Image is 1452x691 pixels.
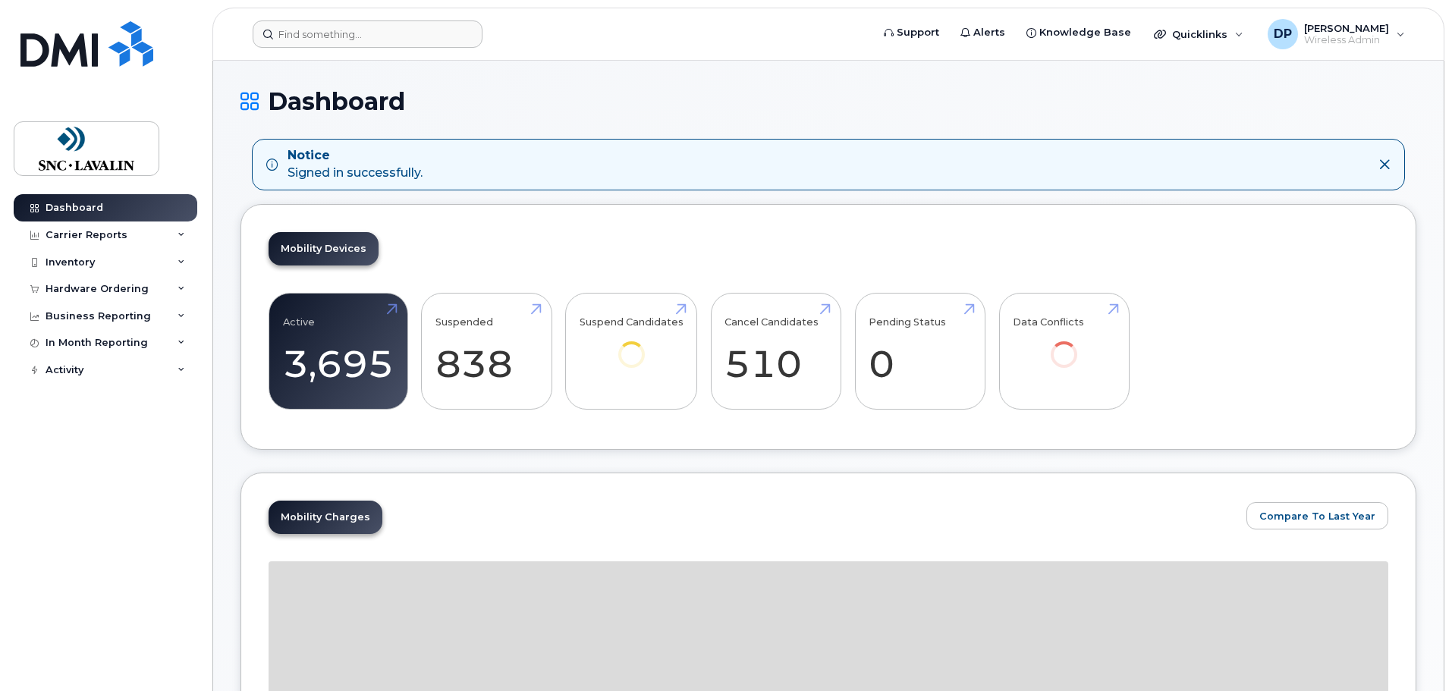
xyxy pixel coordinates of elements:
[288,147,423,165] strong: Notice
[283,301,394,401] a: Active 3,695
[1246,502,1388,529] button: Compare To Last Year
[288,147,423,182] div: Signed in successfully.
[869,301,971,401] a: Pending Status 0
[1013,301,1115,388] a: Data Conflicts
[240,88,1416,115] h1: Dashboard
[1259,509,1375,523] span: Compare To Last Year
[269,501,382,534] a: Mobility Charges
[724,301,827,401] a: Cancel Candidates 510
[580,301,684,388] a: Suspend Candidates
[269,232,379,265] a: Mobility Devices
[435,301,538,401] a: Suspended 838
